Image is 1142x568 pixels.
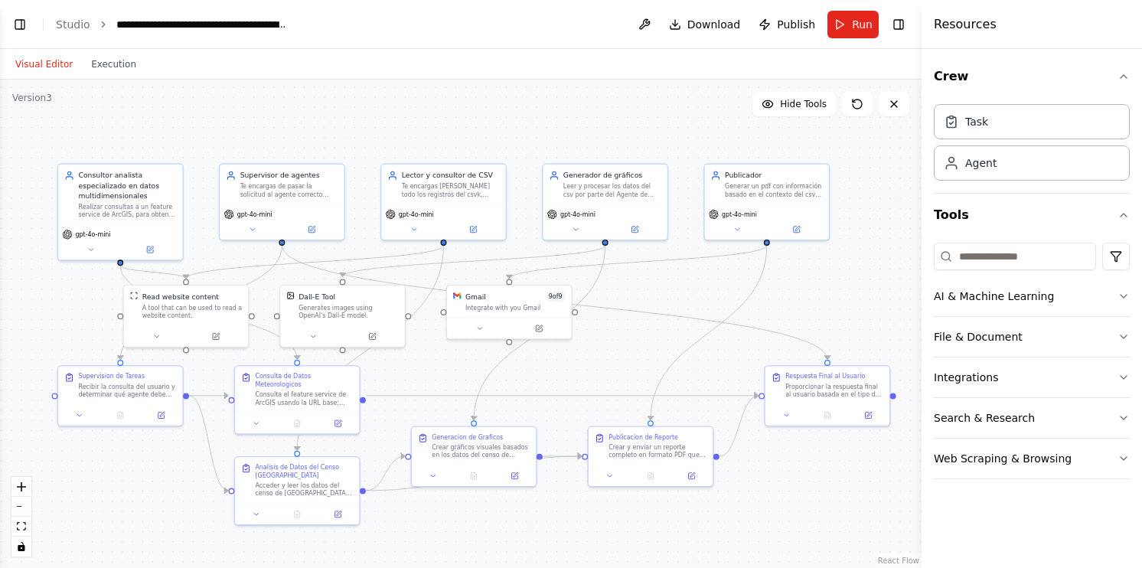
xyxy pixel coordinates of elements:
[725,171,823,181] div: Publicador
[645,245,772,419] g: Edge from 8b74df1d-06fe-4aa7-bf7e-d6f5dd940952 to 5f3ea380-8f1e-475f-bda8-ad5997b12151
[965,114,988,129] div: Task
[934,398,1130,438] button: Search & Research
[57,365,184,426] div: Supervision de TareasRecibir la consulta del usuario y determinar qué agente debe manejarla: - Si...
[453,292,462,300] img: Gmail
[542,163,668,240] div: Generador de gráficosLeer y procesar los datos del csv por parte del Agente de Lectura y consulto...
[11,537,31,557] button: toggle interactivity
[234,456,361,525] div: Analisis de Datos del Censo [GEOGRAPHIC_DATA]Acceder y leer los datos del censo de [GEOGRAPHIC_DA...
[142,304,243,320] div: A tool that can be used to read a website content.
[465,304,566,312] div: Integrate with you Gmail
[468,245,610,419] g: Edge from 0104121f-d2ca-4dca-a9f4-a426cac5b3e8 to 4e501e7c-f737-4dab-bf79-4c57041e0fa6
[934,194,1130,237] button: Tools
[283,224,341,236] button: Open in side panel
[321,508,355,521] button: Open in side panel
[722,211,757,219] span: gpt-4o-mini
[130,292,139,300] img: ScrapeWebsiteTool
[189,390,228,400] g: Edge from 58850364-cf5d-4c86-a361-8c1fe40c5d60 to 1493963a-e879-46df-a476-935a1d6f3a05
[12,92,52,104] div: Version 3
[181,245,449,279] g: Edge from 8c6b8765-6a0b-409a-b14e-bf4f6385eb68 to 95408385-9db5-47be-8320-e340fa4767e9
[411,426,537,487] div: Generacion de GraficosCrear gráficos visuales basados en los datos del censo de Panamá analizados...
[240,182,338,198] div: Te encargas de pasar la solicitud al agente correcto según la petición de usuario. Si es consulta...
[79,203,177,219] div: Realizar consultas a un feature service de ArcGIS, para obtener los datos de estaciones meteoroló...
[629,470,672,482] button: No output available
[777,17,815,32] span: Publish
[79,372,145,380] div: Supervision de Tareas
[11,497,31,517] button: zoom out
[277,245,833,359] g: Edge from af993d56-9e9b-4e5e-9f36-ad9decda719e to b3dfdf29-145b-4485-af37-dd6671322b29
[687,17,741,32] span: Download
[338,245,610,276] g: Edge from 0104121f-d2ca-4dca-a9f4-a426cac5b3e8 to 23832cc5-5bc0-4155-bc6f-b8e14ecf0988
[452,470,495,482] button: No output available
[725,182,823,198] div: Generar un pdf con información basado en el contexto del csv, proporcionado por el agente de Lect...
[144,410,178,422] button: Open in side panel
[764,365,890,426] div: Respuesta Final al UsuarioProporcionar la respuesta final al usuario basada en el tipo de consult...
[380,163,507,240] div: Lector y consultor de CSVTe encargas [PERSON_NAME] todo los registros del csvk, entender el conte...
[852,17,873,32] span: Run
[563,182,661,198] div: Leer y procesar los datos del csv por parte del Agente de Lectura y consultor de CSV. Para genera...
[279,285,406,348] div: DallEToolDall-E ToolGenerates images using OpenAI's Dall-E model.
[399,211,434,219] span: gpt-4o-mini
[255,463,353,479] div: Analisis de Datos del Censo [GEOGRAPHIC_DATA]
[299,292,335,302] div: Dall-E Tool
[56,17,289,32] nav: breadcrumb
[79,171,177,201] div: Consultor analista especializado en datos multidimensionales
[116,245,287,359] g: Edge from af993d56-9e9b-4e5e-9f36-ad9decda719e to 58850364-cf5d-4c86-a361-8c1fe40c5d60
[321,417,355,429] button: Open in side panel
[219,163,345,240] div: Supervisor de agentesTe encargas de pasar la solicitud al agente correcto según la petición de us...
[546,292,566,302] span: Number of enabled actions
[11,517,31,537] button: fit view
[768,224,825,236] button: Open in side panel
[780,98,827,110] span: Hide Tools
[504,245,772,279] g: Edge from 8b74df1d-06fe-4aa7-bf7e-d6f5dd940952 to 2f4662d0-bc57-411a-87d6-675d9b9d0297
[123,285,250,348] div: ScrapeWebsiteToolRead website contentA tool that can be used to read a website content.
[255,390,353,406] div: Consulta el feature service de ArcGIS usando la URL base: [URL][DOMAIN_NAME] Para consultar datos...
[11,477,31,557] div: React Flow controls
[432,443,530,459] div: Crear gráficos visuales basados en los datos del censo de Panamá analizados por el agente [PERSON...
[934,439,1130,478] button: Web Scraping & Browsing
[752,92,836,116] button: Hide Tools
[785,372,865,380] div: Respuesta Final al Usuario
[366,451,405,495] g: Edge from 04c16df9-d103-4898-8192-87ffae0b8dcd to 4e501e7c-f737-4dab-bf79-4c57041e0fa6
[663,11,747,38] button: Download
[606,224,664,236] button: Open in side panel
[292,245,449,450] g: Edge from 8c6b8765-6a0b-409a-b14e-bf4f6385eb68 to 04c16df9-d103-4898-8192-87ffae0b8dcd
[752,11,821,38] button: Publish
[402,171,500,181] div: Lector y consultor de CSV
[878,557,919,565] a: React Flow attribution
[934,55,1130,98] button: Crew
[851,410,886,422] button: Open in side panel
[827,11,879,38] button: Run
[934,15,997,34] h4: Resources
[286,292,295,300] img: DallETool
[934,237,1130,491] div: Tools
[719,390,759,461] g: Edge from 5f3ea380-8f1e-475f-bda8-ad5997b12151 to b3dfdf29-145b-4485-af37-dd6671322b29
[6,55,82,73] button: Visual Editor
[122,243,179,256] button: Open in side panel
[446,285,573,340] div: GmailGmail9of9Integrate with you Gmail
[276,508,318,521] button: No output available
[965,155,997,171] div: Agent
[588,426,714,487] div: Publicacion de ReporteCrear y enviar un reporte completo en formato PDF que incluya: 1. **Resumen...
[76,230,111,239] span: gpt-4o-mini
[934,98,1130,193] div: Crew
[255,481,353,498] div: Acceder y leer los datos del censo de [GEOGRAPHIC_DATA] desde el CSV ubicado en: [URL][DOMAIN_NAM...
[276,417,318,429] button: No output available
[785,383,883,399] div: Proporcionar la respuesta final al usuario basada en el tipo de consulta procesada: - Si fue una ...
[560,211,595,219] span: gpt-4o-mini
[511,322,568,335] button: Open in side panel
[11,477,31,497] button: zoom in
[703,163,830,240] div: PublicadorGenerar un pdf con información basado en el contexto del csv, proporcionado por el agen...
[187,331,244,343] button: Open in side panel
[674,470,709,482] button: Open in side panel
[543,451,582,461] g: Edge from 4e501e7c-f737-4dab-bf79-4c57041e0fa6 to 5f3ea380-8f1e-475f-bda8-ad5997b12151
[609,443,706,459] div: Crear y enviar un reporte completo en formato PDF que incluya: 1. **Resumen ejecutivo** de los da...
[432,433,503,442] div: Generacion de Graficos
[344,331,401,343] button: Open in side panel
[445,224,502,236] button: Open in side panel
[9,14,31,35] button: Show left sidebar
[189,390,228,495] g: Edge from 58850364-cf5d-4c86-a361-8c1fe40c5d60 to 04c16df9-d103-4898-8192-87ffae0b8dcd
[79,383,177,399] div: Recibir la consulta del usuario y determinar qué agente debe manejarla: - Si es sobre datos meteo...
[888,14,909,35] button: Hide right sidebar
[806,410,849,422] button: No output available
[57,163,184,260] div: Consultor analista especializado en datos multidimensionalesRealizar consultas a un feature servi...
